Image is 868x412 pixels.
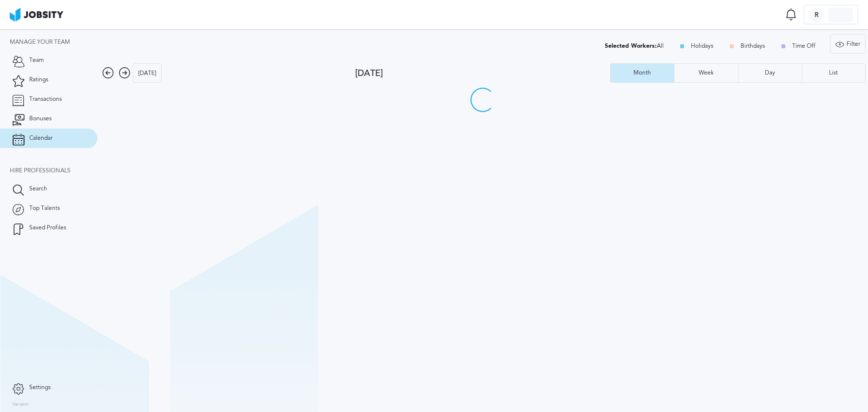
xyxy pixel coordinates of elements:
[738,63,802,83] button: Day
[605,42,657,49] div: Selected Workers:
[674,63,738,83] button: Week
[29,225,66,231] span: Saved Profiles
[10,39,97,46] div: Manage your team
[610,63,674,83] button: Month
[760,70,780,76] div: Day
[29,76,48,83] span: Ratings
[694,70,719,76] div: Week
[29,205,60,212] span: Top Talents
[830,34,866,54] button: Filter
[12,402,30,408] label: Version:
[10,8,63,21] img: ab4bad089aa723f57921c736e9817d99.png
[29,57,44,64] span: Team
[29,115,52,122] span: Bonuses
[629,70,656,76] div: Month
[29,96,62,103] span: Transactions
[605,43,664,50] div: All
[133,63,162,83] button: [DATE]
[29,135,53,142] span: Calendar
[802,63,866,83] button: List
[355,68,611,78] div: [DATE]
[133,64,161,83] div: [DATE]
[29,186,47,192] span: Search
[804,5,858,24] button: R
[29,384,51,391] span: Settings
[831,35,865,54] div: Filter
[10,168,97,174] div: Hire Professionals
[824,70,843,76] div: List
[809,8,824,22] div: R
